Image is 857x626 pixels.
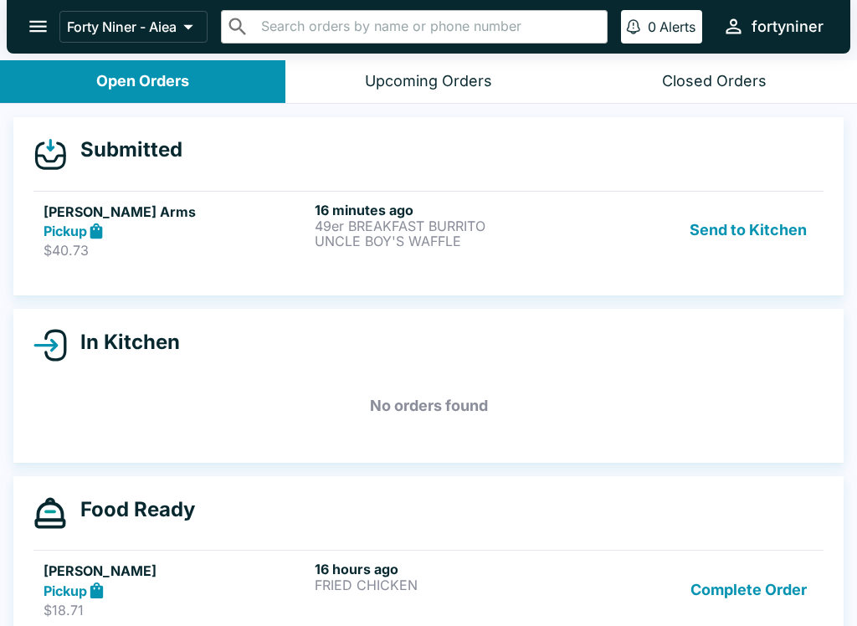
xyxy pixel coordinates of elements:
h6: 16 hours ago [315,561,579,577]
p: Forty Niner - Aiea [67,18,177,35]
strong: Pickup [44,582,87,599]
p: Alerts [659,18,695,35]
button: open drawer [17,5,59,48]
h5: No orders found [33,376,824,436]
h4: Food Ready [67,497,195,522]
p: 0 [648,18,656,35]
p: 49er BREAKFAST BURRITO [315,218,579,233]
div: Open Orders [96,72,189,91]
h4: Submitted [67,137,182,162]
h6: 16 minutes ago [315,202,579,218]
p: $18.71 [44,602,308,618]
input: Search orders by name or phone number [256,15,600,38]
strong: Pickup [44,223,87,239]
p: FRIED CHICKEN [315,577,579,593]
p: UNCLE BOY'S WAFFLE [315,233,579,249]
div: fortyniner [752,17,824,37]
p: $40.73 [44,242,308,259]
button: Send to Kitchen [683,202,813,259]
h4: In Kitchen [67,330,180,355]
div: Closed Orders [662,72,767,91]
button: fortyniner [716,8,830,44]
div: Upcoming Orders [365,72,492,91]
button: Forty Niner - Aiea [59,11,208,43]
a: [PERSON_NAME] ArmsPickup$40.7316 minutes ago49er BREAKFAST BURRITOUNCLE BOY'S WAFFLESend to Kitchen [33,191,824,269]
h5: [PERSON_NAME] [44,561,308,581]
h5: [PERSON_NAME] Arms [44,202,308,222]
button: Complete Order [684,561,813,618]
